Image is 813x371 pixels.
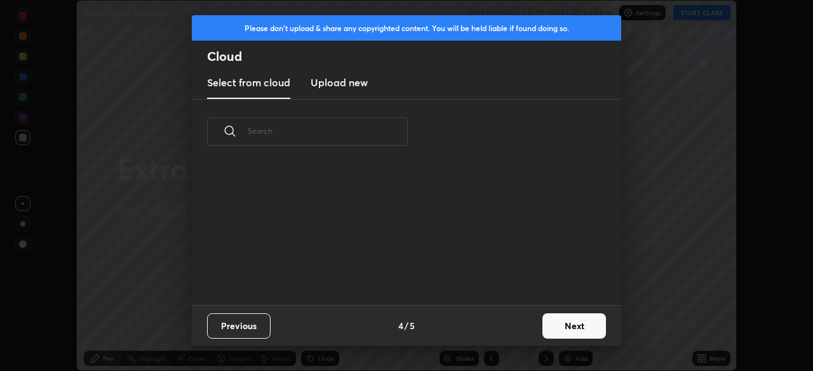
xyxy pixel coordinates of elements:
h4: / [405,319,408,332]
button: Next [542,313,606,339]
button: Previous [207,313,271,339]
div: Please don't upload & share any copyrighted content. You will be held liable if found doing so. [192,15,621,41]
input: Search [248,104,408,158]
h3: Upload new [311,75,368,90]
h4: 4 [398,319,403,332]
h4: 5 [410,319,415,332]
h2: Cloud [207,48,621,65]
h3: Select from cloud [207,75,290,90]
